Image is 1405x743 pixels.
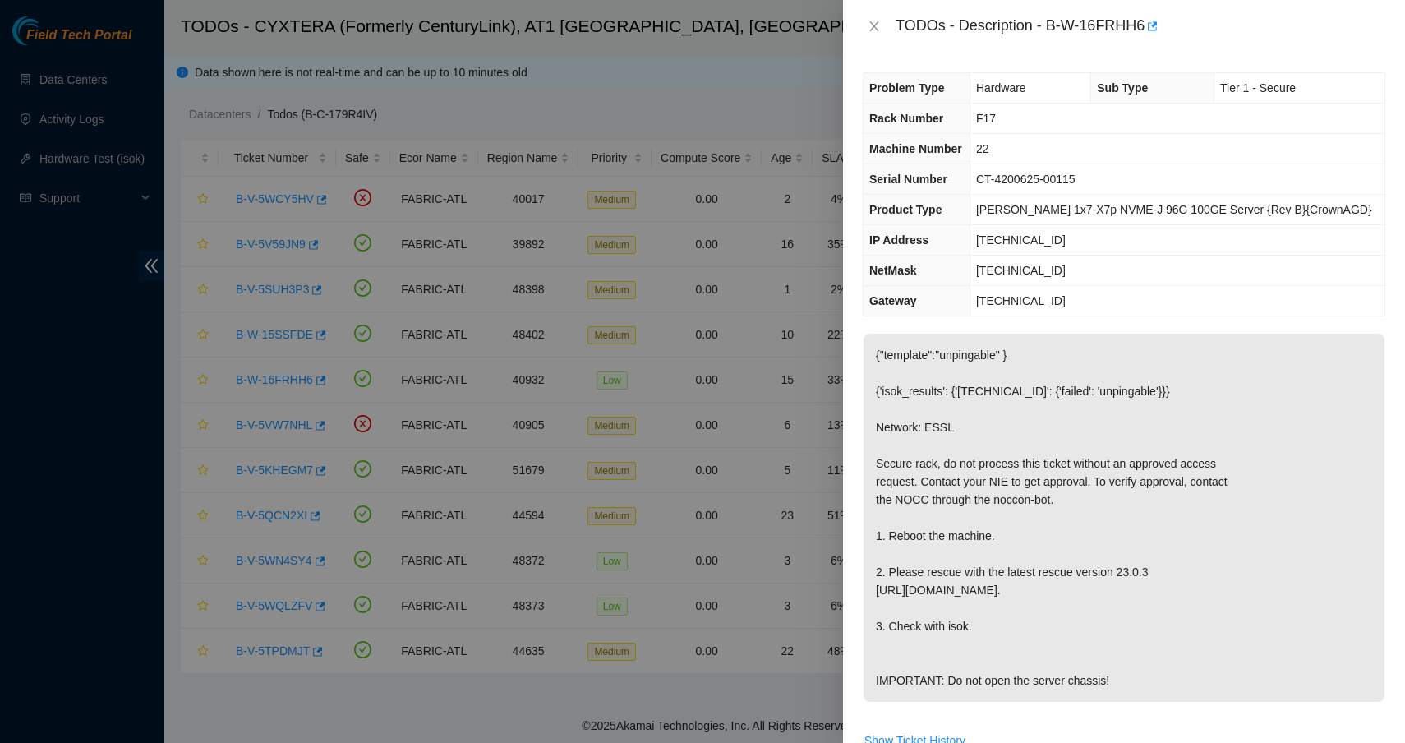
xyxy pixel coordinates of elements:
[868,20,881,33] span: close
[1220,81,1296,95] span: Tier 1 - Secure
[869,81,945,95] span: Problem Type
[869,142,962,155] span: Machine Number
[869,112,943,125] span: Rack Number
[869,233,928,247] span: IP Address
[976,142,989,155] span: 22
[976,173,1076,186] span: CT-4200625-00115
[976,81,1026,95] span: Hardware
[869,173,947,186] span: Serial Number
[864,334,1384,702] p: {"template":"unpingable" } {'isok_results': {'[TECHNICAL_ID]': {'failed': 'unpingable'}}} Network...
[976,233,1066,247] span: [TECHNICAL_ID]
[976,264,1066,277] span: [TECHNICAL_ID]
[863,19,886,35] button: Close
[976,112,996,125] span: F17
[869,203,942,216] span: Product Type
[869,294,917,307] span: Gateway
[976,203,1372,216] span: [PERSON_NAME] 1x7-X7p NVME-J 96G 100GE Server {Rev B}{CrownAGD}
[869,264,917,277] span: NetMask
[976,294,1066,307] span: [TECHNICAL_ID]
[896,13,1385,39] div: TODOs - Description - B-W-16FRHH6
[1097,81,1148,95] span: Sub Type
